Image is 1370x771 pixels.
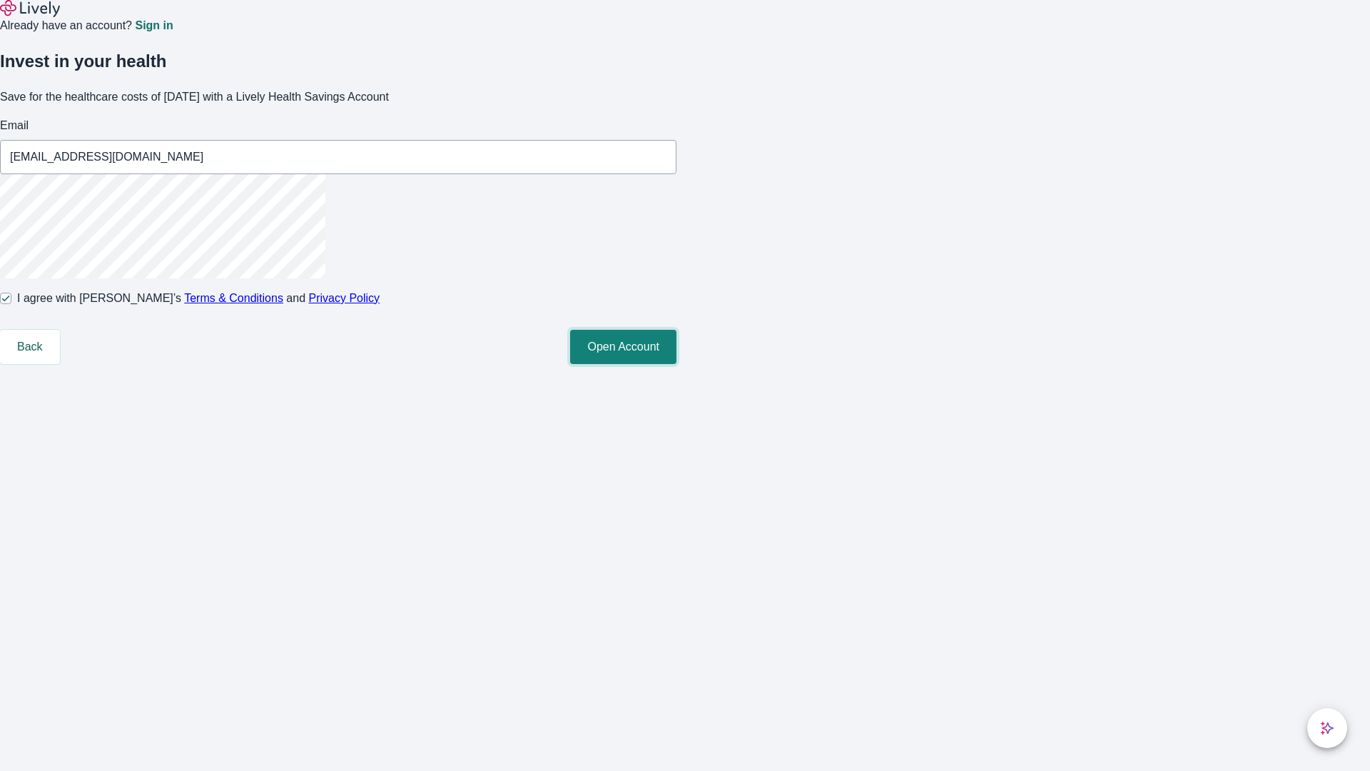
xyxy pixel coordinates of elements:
[135,20,173,31] a: Sign in
[1320,721,1334,735] svg: Lively AI Assistant
[184,292,283,304] a: Terms & Conditions
[570,330,676,364] button: Open Account
[309,292,380,304] a: Privacy Policy
[1307,708,1347,748] button: chat
[17,290,380,307] span: I agree with [PERSON_NAME]’s and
